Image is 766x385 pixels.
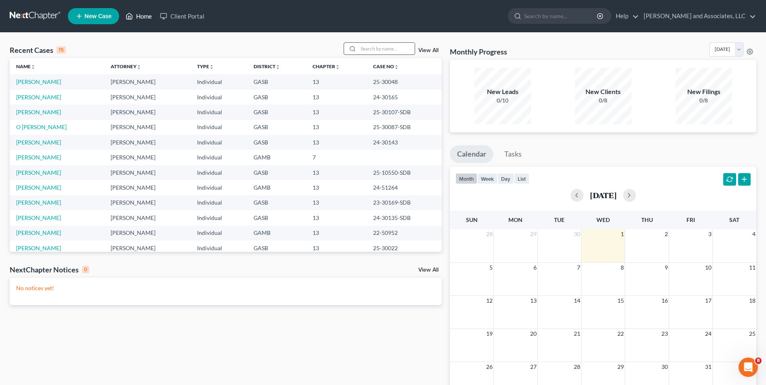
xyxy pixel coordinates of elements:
[306,105,366,119] td: 13
[12,191,150,206] div: Form Preview Helper
[191,241,247,255] td: Individual
[31,65,36,69] i: unfold_more
[704,296,712,305] span: 17
[94,13,111,29] img: Profile image for Emma
[664,229,669,239] span: 2
[573,229,581,239] span: 30
[704,362,712,372] span: 31
[306,120,366,135] td: 13
[16,154,61,161] a: [PERSON_NAME]
[466,216,478,223] span: Sun
[16,199,61,206] a: [PERSON_NAME]
[17,110,135,119] div: We typically reply in a few hours
[104,105,190,119] td: [PERSON_NAME]
[450,145,493,163] a: Calendar
[676,87,732,96] div: New Filings
[16,214,61,221] a: [PERSON_NAME]
[489,263,493,272] span: 5
[191,165,247,180] td: Individual
[247,226,306,241] td: GAMB
[247,195,306,210] td: GASB
[209,65,214,69] i: unfold_more
[104,226,190,241] td: [PERSON_NAME]
[367,241,442,255] td: 25-30022
[576,263,581,272] span: 7
[620,229,625,239] span: 1
[367,105,442,119] td: 25-30107-SDB
[617,296,625,305] span: 15
[358,43,415,54] input: Search by name...
[104,195,190,210] td: [PERSON_NAME]
[748,329,756,339] span: 25
[16,169,61,176] a: [PERSON_NAME]
[497,145,529,163] a: Tasks
[755,358,762,364] span: 8
[104,180,190,195] td: [PERSON_NAME]
[110,13,126,29] img: Profile image for Lindsey
[191,210,247,225] td: Individual
[306,241,366,255] td: 13
[247,165,306,180] td: GASB
[104,150,190,165] td: [PERSON_NAME]
[156,9,208,23] a: Client Portal
[455,173,477,184] button: month
[275,65,280,69] i: unfold_more
[191,150,247,165] td: Individual
[18,272,36,278] span: Home
[367,135,442,150] td: 24-30143
[247,150,306,165] td: GAMB
[104,210,190,225] td: [PERSON_NAME]
[136,65,141,69] i: unfold_more
[367,210,442,225] td: 24-30135-SDB
[247,135,306,150] td: GASB
[306,226,366,241] td: 13
[12,153,150,176] div: Statement of Financial Affairs - Payments Made in the Last 90 days
[418,48,439,53] a: View All
[686,216,695,223] span: Fri
[306,150,366,165] td: 7
[17,194,135,203] div: Form Preview Helper
[474,87,531,96] div: New Leads
[104,135,190,150] td: [PERSON_NAME]
[477,173,497,184] button: week
[54,252,107,284] button: Messages
[191,226,247,241] td: Individual
[676,96,732,105] div: 0/8
[191,74,247,89] td: Individual
[16,109,61,115] a: [PERSON_NAME]
[707,229,712,239] span: 3
[191,90,247,105] td: Individual
[573,362,581,372] span: 28
[191,120,247,135] td: Individual
[590,191,617,199] h2: [DATE]
[16,245,61,251] a: [PERSON_NAME]
[335,65,340,69] i: unfold_more
[122,9,156,23] a: Home
[191,135,247,150] td: Individual
[524,8,598,23] input: Search by name...
[247,120,306,135] td: GASB
[485,229,493,239] span: 28
[748,296,756,305] span: 18
[704,263,712,272] span: 10
[751,229,756,239] span: 4
[17,102,135,110] div: Send us a message
[67,272,95,278] span: Messages
[247,90,306,105] td: GASB
[17,179,135,188] div: Attorney's Disclosure of Compensation
[313,63,340,69] a: Chapterunfold_more
[641,216,653,223] span: Thu
[10,265,89,274] div: NextChapter Notices
[17,156,135,173] div: Statement of Financial Affairs - Payments Made in the Last 90 days
[104,90,190,105] td: [PERSON_NAME]
[16,139,61,146] a: [PERSON_NAME]
[367,165,442,180] td: 25-10550-SDB
[367,90,442,105] td: 24-30165
[16,78,61,85] a: [PERSON_NAME]
[108,252,162,284] button: Help
[12,206,150,221] div: Amendments
[529,229,537,239] span: 29
[497,173,514,184] button: day
[418,267,439,273] a: View All
[704,329,712,339] span: 24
